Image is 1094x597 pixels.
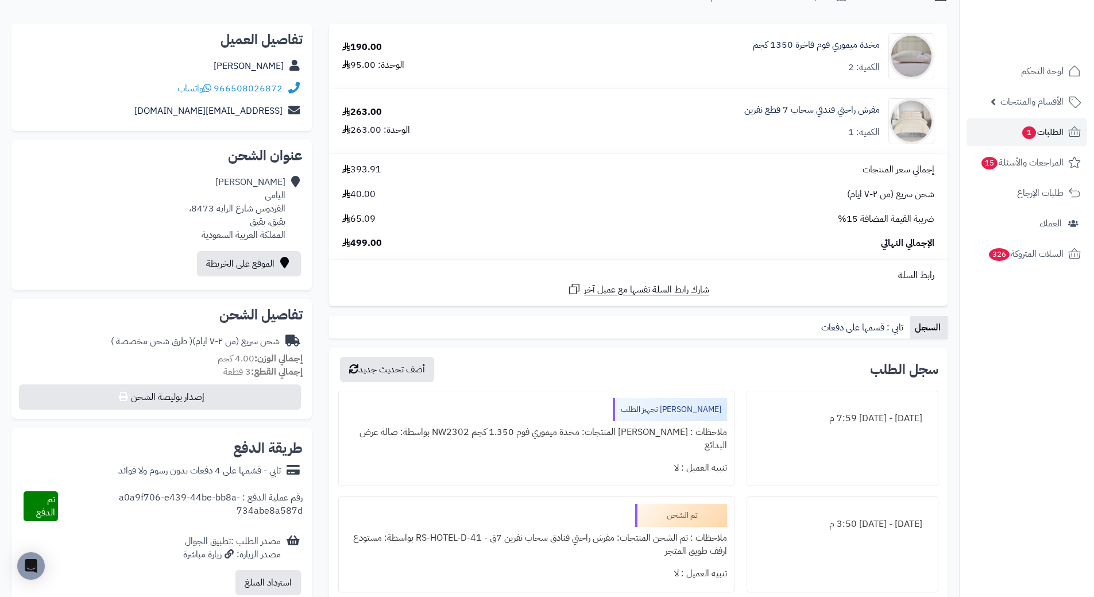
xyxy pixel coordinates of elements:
[233,441,303,455] h2: طريقة الدفع
[342,237,382,250] span: 499.00
[111,335,280,348] div: شحن سريع (من ٢-٧ ايام)
[754,513,931,536] div: [DATE] - [DATE] 3:50 م
[19,384,301,410] button: إصدار بوليصة الشحن
[346,421,726,457] div: ملاحظات : [PERSON_NAME] المنتجات: مخدة ميموري فوم 1.350 كجم NW2302 بواسطة: صالة عرض البدائع
[346,527,726,563] div: ملاحظات : تم الشحن المنتجات: مفرش راحتي فنادق سحاب نفرين 7ق - RS-HOTEL-D-41 بواسطة: مستودع ارفف ط...
[1017,185,1064,201] span: طلبات الإرجاع
[967,149,1087,176] a: المراجعات والأسئلة15
[848,126,880,139] div: الكمية: 1
[334,269,943,282] div: رابط السلة
[1016,9,1083,33] img: logo-2.png
[342,106,382,119] div: 263.00
[214,59,284,73] a: [PERSON_NAME]
[613,398,727,421] div: [PERSON_NAME] تجهيز الطلب
[848,61,880,74] div: الكمية: 2
[1000,94,1064,110] span: الأقسام والمنتجات
[567,282,709,296] a: شارك رابط السلة نفسها مع عميل آخر
[223,365,303,379] small: 3 قطعة
[197,251,301,276] a: الموقع على الخريطة
[251,365,303,379] strong: إجمالي القطع:
[967,179,1087,207] a: طلبات الإرجاع
[980,155,1064,171] span: المراجعات والأسئلة
[36,492,55,519] span: تم الدفع
[870,363,938,376] h3: سجل الطلب
[111,334,192,348] span: ( طرق شحن مخصصة )
[342,213,376,226] span: 65.09
[118,464,281,477] div: تابي - قسّمها على 4 دفعات بدون رسوم ولا فوائد
[744,103,880,117] a: مفرش راحتي فندقي سحاب 7 قطع نفرين
[58,491,303,521] div: رقم عملية الدفع : a0a9f706-e439-44be-bb8a-734abe8a587d
[346,457,726,479] div: تنبيه العميل : لا
[254,352,303,365] strong: إجمالي الوزن:
[981,156,998,170] span: 15
[910,316,948,339] a: السجل
[635,504,727,527] div: تم الشحن
[218,352,303,365] small: 4.00 كجم
[967,118,1087,146] a: الطلبات1
[21,149,303,163] h2: عنوان الشحن
[21,33,303,47] h2: تفاصيل العميل
[342,124,410,137] div: الوحدة: 263.00
[817,316,910,339] a: تابي : قسمها على دفعات
[967,57,1087,85] a: لوحة التحكم
[889,98,934,144] img: 1735559087-110202010730-90x90.jpg
[214,82,283,95] a: 966508026872
[346,563,726,585] div: تنبيه العميل : لا
[881,237,934,250] span: الإجمالي النهائي
[967,240,1087,268] a: السلات المتروكة326
[17,552,45,580] div: Open Intercom Messenger
[342,41,382,54] div: 190.00
[1021,124,1064,140] span: الطلبات
[177,82,211,95] a: واتساب
[342,188,376,201] span: 40.00
[988,246,1064,262] span: السلات المتروكة
[1021,63,1064,79] span: لوحة التحكم
[183,535,281,561] div: مصدر الطلب :تطبيق الجوال
[584,283,709,296] span: شارك رابط السلة نفسها مع عميل آخر
[889,33,934,79] img: 1732714475-220106010173-90x90.jpg
[189,176,285,241] div: [PERSON_NAME] اليامى الفردوس شارع الرايه 8473، بقيق، بقيق المملكة العربية السعودية
[340,357,434,382] button: أضف تحديث جديد
[134,104,283,118] a: [EMAIL_ADDRESS][DOMAIN_NAME]
[754,407,931,430] div: [DATE] - [DATE] 7:59 م
[838,213,934,226] span: ضريبة القيمة المضافة 15%
[847,188,934,201] span: شحن سريع (من ٢-٧ ايام)
[183,548,281,561] div: مصدر الزيارة: زيارة مباشرة
[1022,126,1036,139] span: 1
[753,38,880,52] a: مخدة ميموري فوم فاخرة 1350 كجم
[863,163,934,176] span: إجمالي سعر المنتجات
[342,59,404,72] div: الوحدة: 95.00
[988,248,1010,261] span: 326
[21,308,303,322] h2: تفاصيل الشحن
[967,210,1087,237] a: العملاء
[342,163,381,176] span: 393.91
[235,570,301,595] button: استرداد المبلغ
[1039,215,1062,232] span: العملاء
